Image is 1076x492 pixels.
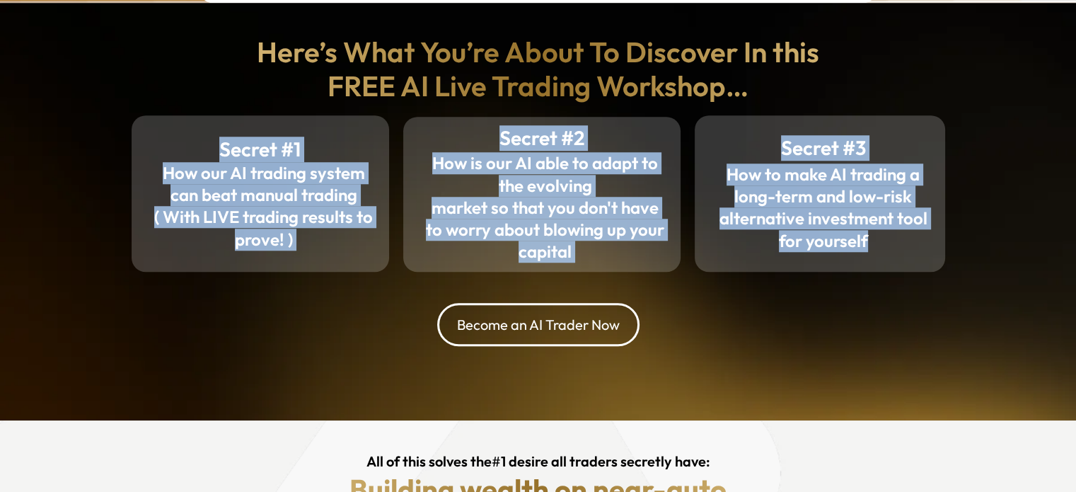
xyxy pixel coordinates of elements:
[366,452,492,470] strong: All of this solves the
[499,125,584,150] strong: Secret #2
[257,34,819,69] strong: Here’s What You’re About To Discover In this
[219,137,301,161] strong: Secret #1
[719,164,927,251] strong: How to make AI trading a long-term and low-risk alternative investment tool for yourself
[231,452,845,471] h2: #
[432,152,658,195] strong: How is our AI able to adapt to the evolving
[328,68,748,103] strong: FREE AI Live Trading Workshop…
[501,452,710,470] strong: 1 desire all traders secretly have:
[426,197,664,262] strong: market so that you don't have to worry about blowing up your capital
[436,302,640,347] button: Become an AI Trader Now
[456,314,619,333] div: Become an AI Trader Now
[781,135,866,160] strong: Secret #3
[163,162,365,205] strong: How our AI trading system can beat manual trading
[154,206,373,249] strong: ( With LIVE trading results to prove! )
